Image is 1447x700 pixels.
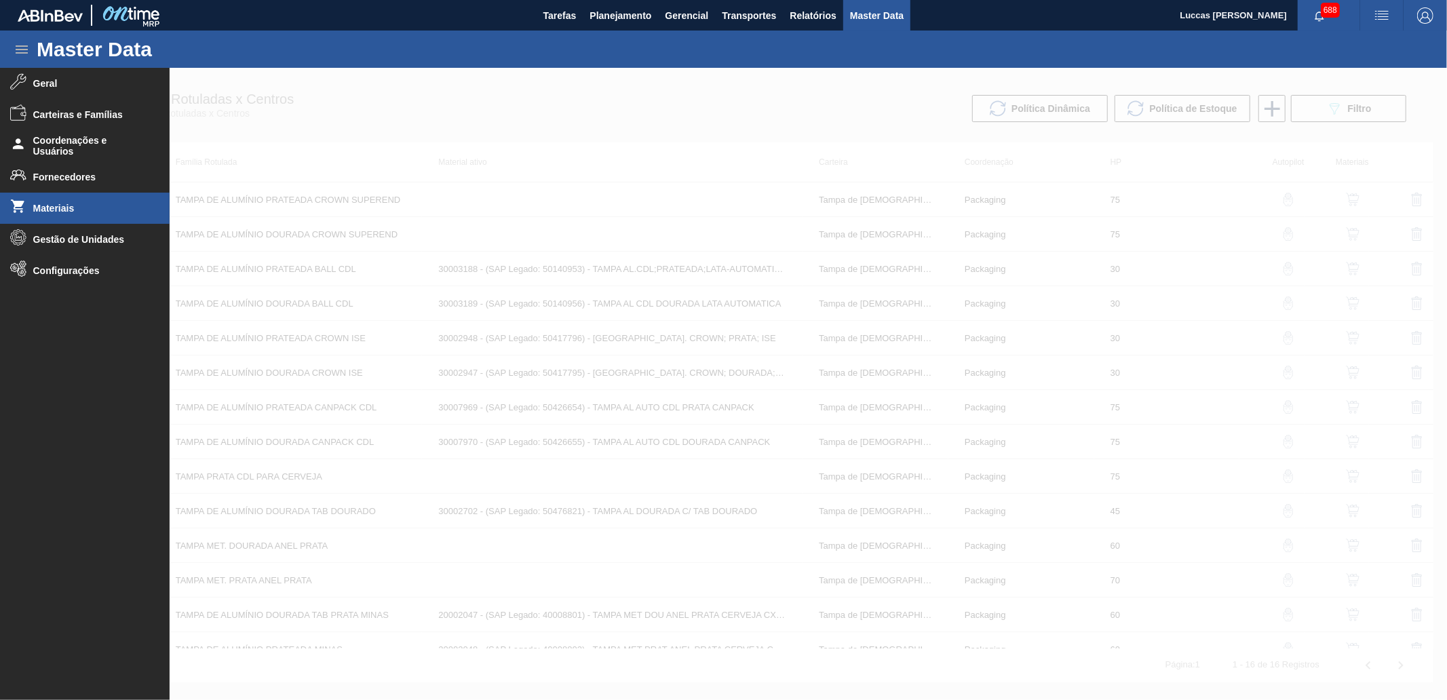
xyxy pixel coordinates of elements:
[33,265,145,276] span: Configurações
[33,172,145,182] span: Fornecedores
[790,7,836,24] span: Relatórios
[590,7,651,24] span: Planejamento
[1298,6,1341,25] button: Notificações
[33,78,145,89] span: Geral
[665,7,709,24] span: Gerencial
[543,7,577,24] span: Tarefas
[33,203,145,214] span: Materiais
[33,135,145,157] span: Coordenações e Usuários
[33,234,145,245] span: Gestão de Unidades
[33,109,145,120] span: Carteiras e Famílias
[850,7,904,24] span: Master Data
[37,41,277,57] h1: Master Data
[1321,3,1340,18] span: 688
[1374,7,1390,24] img: userActions
[722,7,776,24] span: Transportes
[18,9,83,22] img: TNhmsLtSVTkK8tSr43FrP2fwEKptu5GPRR3wAAAABJRU5ErkJggg==
[1417,7,1433,24] img: Logout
